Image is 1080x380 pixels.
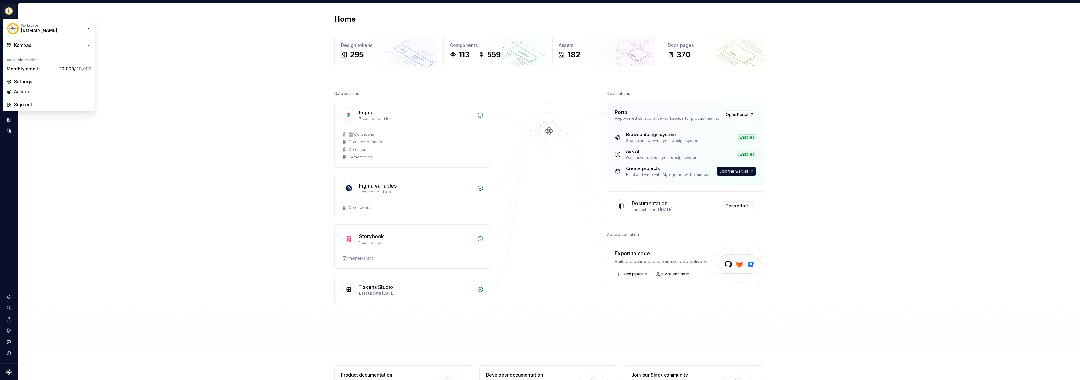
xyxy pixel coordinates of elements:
div: Workspace [21,24,85,27]
span: 10,000 / [60,66,91,71]
img: 08074ee4-1ecd-486d-a7dc-923fcc0bed6c.png [7,23,19,34]
div: Account [14,89,91,95]
div: [DOMAIN_NAME] [21,27,74,34]
div: Settings [14,79,91,85]
div: Monthly credits [7,66,57,72]
span: 10,000 [77,66,91,71]
div: Sign out [14,102,91,108]
div: Kompas [14,42,85,48]
div: Available credits [4,54,94,64]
